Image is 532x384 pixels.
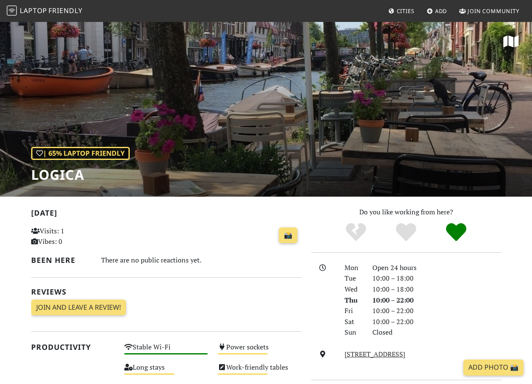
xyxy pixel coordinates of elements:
[340,295,367,306] div: Thu
[31,226,115,247] p: Visits: 1 Vibes: 0
[345,349,405,359] a: [STREET_ADDRESS]
[367,284,506,295] div: 10:00 – 18:00
[367,327,506,338] div: Closed
[385,3,418,19] a: Cities
[367,316,506,327] div: 10:00 – 22:00
[20,6,47,15] span: Laptop
[31,343,115,352] h2: Productivity
[331,222,381,243] div: No
[279,227,297,243] a: 📸
[367,295,506,306] div: 10:00 – 22:00
[367,273,506,284] div: 10:00 – 18:00
[381,222,431,243] div: Yes
[213,361,306,381] div: Are tables and chairs comfortable for work?
[119,361,213,381] div: How long can you comfortably stay and work?
[340,273,367,284] div: Tue
[31,256,91,265] h2: Been here
[31,208,301,221] h2: [DATE]
[340,316,367,327] div: Sat
[31,167,130,183] h1: Logica
[463,360,524,376] a: Add Photo 📸
[367,306,506,316] div: 10:00 – 22:00
[31,147,130,160] div: In general, do you like working from here?
[101,254,301,266] div: There are no public reactions yet.
[31,287,301,296] h2: Reviews
[48,6,82,15] span: Friendly
[367,262,506,273] div: Open 24 hours
[119,341,213,361] div: Is there Wi-Fi?
[7,4,83,19] a: LaptopFriendly LaptopFriendly
[340,262,367,273] div: Mon
[423,3,451,19] a: Add
[431,222,481,243] div: Definitely!
[213,341,306,361] div: Is it easy to find power sockets?
[435,7,447,15] span: Add
[468,7,519,15] span: Join Community
[340,306,367,316] div: Fri
[311,207,501,218] p: Do you like working from here?
[7,5,17,16] img: LaptopFriendly
[456,3,523,19] a: Join Community
[31,300,126,316] a: Join and leave a review!
[340,284,367,295] div: Wed
[340,327,367,338] div: Sun
[397,7,414,15] span: Cities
